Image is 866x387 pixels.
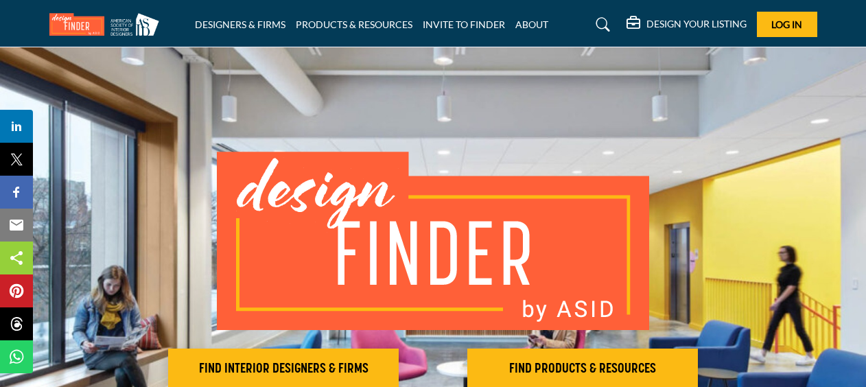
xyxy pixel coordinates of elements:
a: Search [583,14,619,36]
span: Log In [771,19,802,30]
a: PRODUCTS & RESOURCES [296,19,412,30]
a: DESIGNERS & FIRMS [195,19,285,30]
h2: FIND INTERIOR DESIGNERS & FIRMS [172,361,395,377]
a: ABOUT [515,19,548,30]
h2: FIND PRODUCTS & RESOURCES [471,361,694,377]
h5: DESIGN YOUR LISTING [646,18,747,30]
img: Site Logo [49,13,166,36]
button: Log In [757,12,817,37]
img: image [217,152,649,330]
div: DESIGN YOUR LISTING [627,16,747,33]
a: INVITE TO FINDER [423,19,505,30]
